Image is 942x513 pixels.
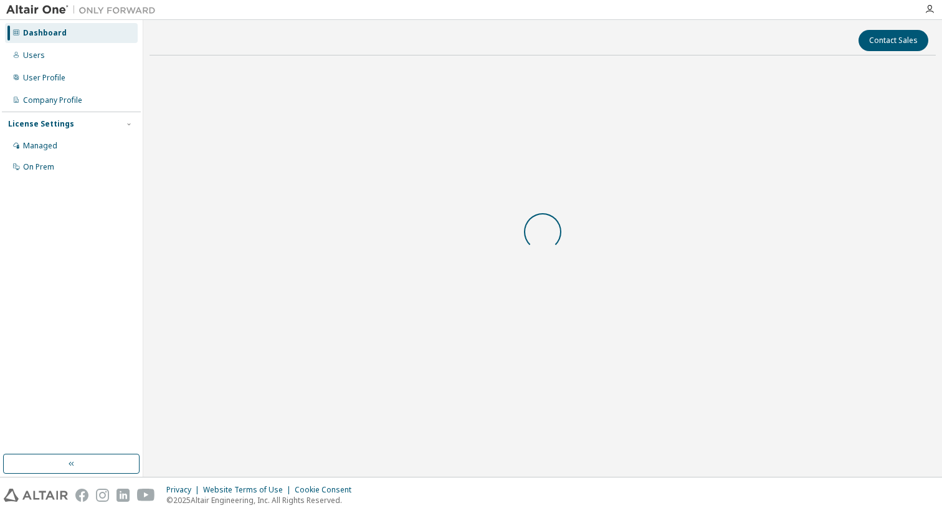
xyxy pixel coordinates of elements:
[23,95,82,105] div: Company Profile
[859,30,928,51] button: Contact Sales
[96,489,109,502] img: instagram.svg
[166,485,203,495] div: Privacy
[23,28,67,38] div: Dashboard
[295,485,359,495] div: Cookie Consent
[117,489,130,502] img: linkedin.svg
[203,485,295,495] div: Website Terms of Use
[137,489,155,502] img: youtube.svg
[23,162,54,172] div: On Prem
[6,4,162,16] img: Altair One
[23,141,57,151] div: Managed
[4,489,68,502] img: altair_logo.svg
[23,50,45,60] div: Users
[75,489,88,502] img: facebook.svg
[23,73,65,83] div: User Profile
[8,119,74,129] div: License Settings
[166,495,359,506] p: © 2025 Altair Engineering, Inc. All Rights Reserved.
